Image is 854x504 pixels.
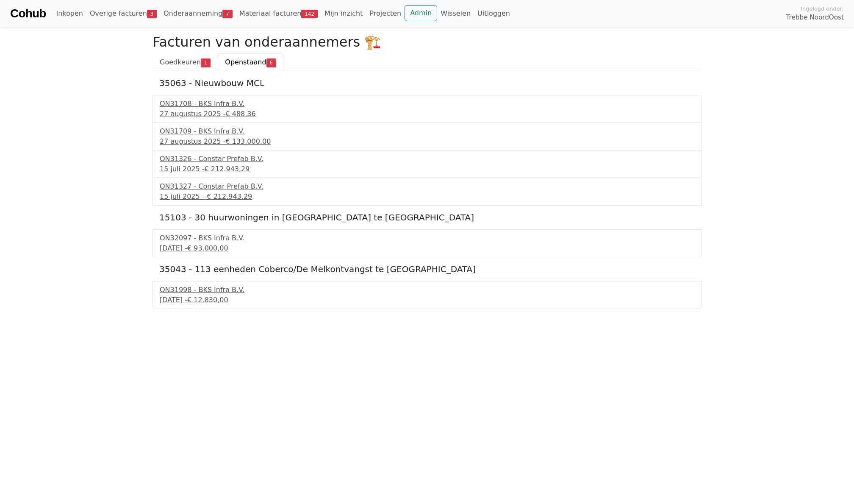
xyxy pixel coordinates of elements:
div: ON31709 - BKS Infra B.V. [160,126,694,136]
span: Trebbe NoordOost [786,13,844,22]
span: € 133.000,00 [225,137,271,145]
span: € 212.943,29 [205,165,250,173]
div: 27 augustus 2025 - [160,109,694,119]
div: ON31708 - BKS Infra B.V. [160,99,694,109]
a: Wisselen [437,5,474,22]
div: 27 augustus 2025 - [160,136,694,147]
div: 15 juli 2025 - [160,192,694,202]
span: € 93.000,00 [187,244,228,252]
span: € 12.830,00 [187,296,228,304]
h5: 15103 - 30 huurwoningen in [GEOGRAPHIC_DATA] te [GEOGRAPHIC_DATA] [159,212,695,223]
div: ON31998 - BKS Infra B.V. [160,285,694,295]
a: Inkopen [53,5,86,22]
div: ON31326 - Constar Prefab B.V. [160,154,694,164]
a: Cohub [10,3,46,24]
h2: Facturen van onderaannemers 🏗️ [152,34,701,50]
span: Goedkeuren [160,58,201,66]
a: Materiaal facturen142 [236,5,321,22]
a: Uitloggen [474,5,513,22]
span: Openstaand [225,58,266,66]
a: ON32097 - BKS Infra B.V.[DATE] -€ 93.000,00 [160,233,694,253]
span: 3 [147,10,157,18]
span: 7 [222,10,232,18]
a: Overige facturen3 [86,5,160,22]
div: 15 juli 2025 - [160,164,694,174]
span: Ingelogd onder: [801,5,844,13]
a: Admin [405,5,437,21]
span: -€ 212.943,29 [205,192,252,200]
h5: 35043 - 113 eenheden Coberco/De Melkontvangst te [GEOGRAPHIC_DATA] [159,264,695,274]
a: ON31709 - BKS Infra B.V.27 augustus 2025 -€ 133.000,00 [160,126,694,147]
a: Onderaanneming7 [160,5,236,22]
span: 1 [201,58,211,67]
div: [DATE] - [160,243,694,253]
a: ON31327 - Constar Prefab B.V.15 juli 2025 --€ 212.943,29 [160,181,694,202]
span: € 488,36 [225,110,255,118]
a: Mijn inzicht [321,5,366,22]
div: ON31327 - Constar Prefab B.V. [160,181,694,192]
a: ON31998 - BKS Infra B.V.[DATE] -€ 12.830,00 [160,285,694,305]
div: [DATE] - [160,295,694,305]
h5: 35063 - Nieuwbouw MCL [159,78,695,88]
span: 142 [301,10,318,18]
a: ON31326 - Constar Prefab B.V.15 juli 2025 -€ 212.943,29 [160,154,694,174]
a: Goedkeuren1 [152,53,218,71]
span: 6 [266,58,276,67]
a: Projecten [366,5,405,22]
a: Openstaand6 [218,53,283,71]
div: ON32097 - BKS Infra B.V. [160,233,694,243]
a: ON31708 - BKS Infra B.V.27 augustus 2025 -€ 488,36 [160,99,694,119]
